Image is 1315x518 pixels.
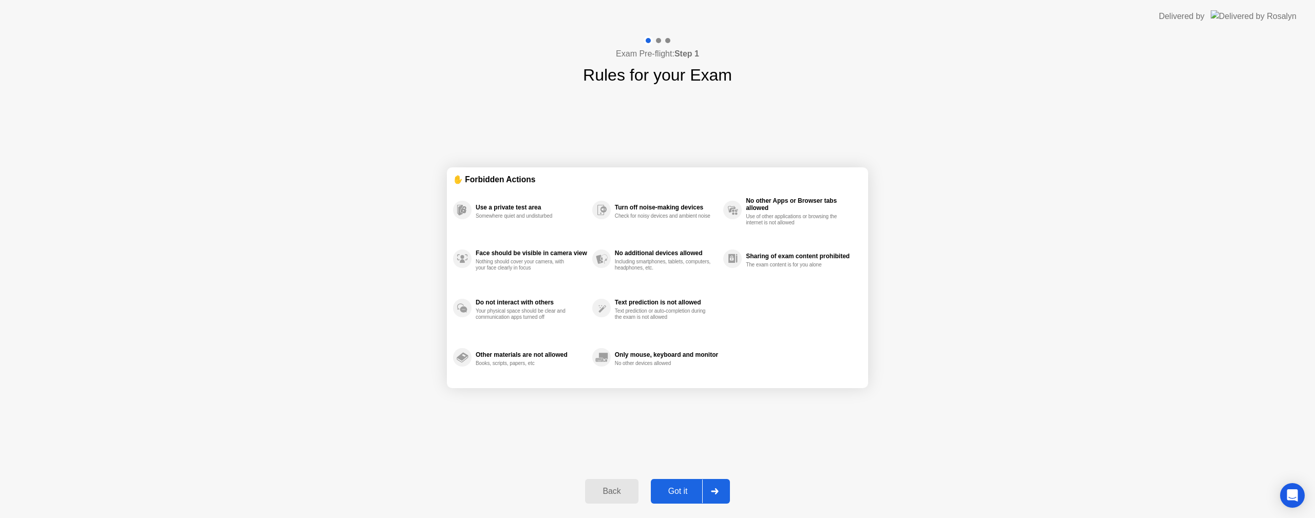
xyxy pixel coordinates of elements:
h4: Exam Pre-flight: [616,48,699,60]
button: Back [585,479,638,504]
div: Use of other applications or browsing the internet is not allowed [746,214,843,226]
b: Step 1 [674,49,699,58]
div: No additional devices allowed [615,250,718,257]
div: Delivered by [1159,10,1205,23]
h1: Rules for your Exam [583,63,732,87]
div: Nothing should cover your camera, with your face clearly in focus [476,259,573,271]
div: No other Apps or Browser tabs allowed [746,197,857,212]
div: Other materials are not allowed [476,351,587,358]
div: Sharing of exam content prohibited [746,253,857,260]
div: ✋ Forbidden Actions [453,174,862,185]
div: Including smartphones, tablets, computers, headphones, etc. [615,259,712,271]
div: Text prediction or auto-completion during the exam is not allowed [615,308,712,320]
div: Do not interact with others [476,299,587,306]
div: Your physical space should be clear and communication apps turned off [476,308,573,320]
div: Somewhere quiet and undisturbed [476,213,573,219]
div: The exam content is for you alone [746,262,843,268]
div: Got it [654,487,702,496]
div: No other devices allowed [615,360,712,367]
div: Face should be visible in camera view [476,250,587,257]
div: Text prediction is not allowed [615,299,718,306]
div: Back [588,487,635,496]
div: Turn off noise-making devices [615,204,718,211]
img: Delivered by Rosalyn [1211,10,1297,22]
div: Only mouse, keyboard and monitor [615,351,718,358]
button: Got it [651,479,730,504]
div: Books, scripts, papers, etc [476,360,573,367]
div: Use a private test area [476,204,587,211]
div: Open Intercom Messenger [1280,483,1305,508]
div: Check for noisy devices and ambient noise [615,213,712,219]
